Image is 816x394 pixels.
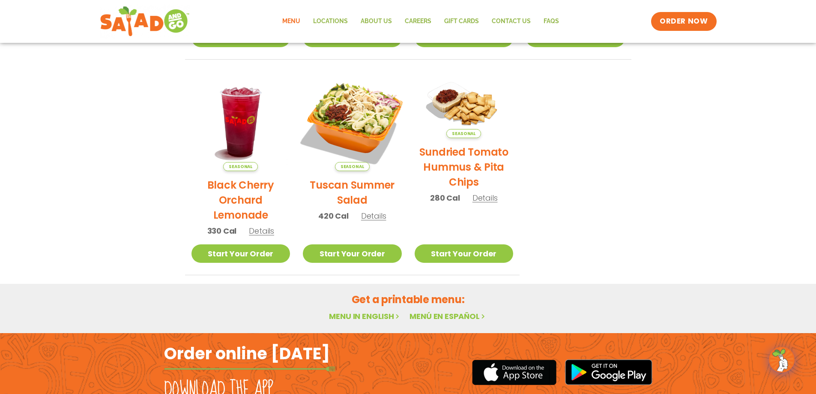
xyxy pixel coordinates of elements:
[565,359,652,385] img: google_play
[164,367,335,371] img: fork
[307,12,354,31] a: Locations
[651,12,716,31] a: ORDER NOW
[485,12,537,31] a: Contact Us
[223,162,258,171] span: Seasonal
[100,4,190,39] img: new-SAG-logo-768×292
[185,292,631,307] h2: Get a printable menu:
[207,225,237,237] span: 330 Cal
[329,311,401,322] a: Menu in English
[335,162,370,171] span: Seasonal
[191,177,290,223] h2: Black Cherry Orchard Lemonade
[191,72,290,171] img: Product photo for Black Cherry Orchard Lemonade
[430,192,460,204] span: 280 Cal
[415,244,514,263] a: Start Your Order
[415,144,514,189] h2: Sundried Tomato Hummus & Pita Chips
[249,226,274,236] span: Details
[446,129,481,138] span: Seasonal
[472,358,556,386] img: appstore
[409,311,487,322] a: Menú en español
[276,12,307,31] a: Menu
[438,12,485,31] a: GIFT CARDS
[537,12,565,31] a: FAQs
[660,16,708,27] span: ORDER NOW
[354,12,398,31] a: About Us
[472,192,498,203] span: Details
[191,244,290,263] a: Start Your Order
[770,348,794,372] img: wpChatIcon
[303,177,402,208] h2: Tuscan Summer Salad
[318,210,349,222] span: 420 Cal
[294,63,410,180] img: Product photo for Tuscan Summer Salad
[303,244,402,263] a: Start Your Order
[164,343,330,364] h2: Order online [DATE]
[398,12,438,31] a: Careers
[276,12,565,31] nav: Menu
[361,211,386,221] span: Details
[415,72,514,138] img: Product photo for Sundried Tomato Hummus & Pita Chips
